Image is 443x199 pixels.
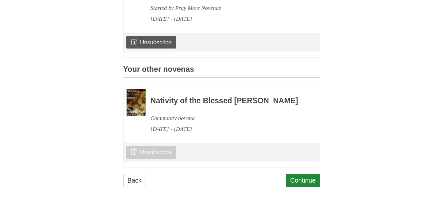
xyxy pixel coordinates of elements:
div: [DATE] - [DATE] [151,13,302,24]
a: Back [123,174,146,187]
img: Novena image [127,89,146,116]
h3: Your other novenas [123,65,320,78]
a: Continue [286,174,320,187]
h3: Nativity of the Blessed [PERSON_NAME] [151,97,302,105]
div: Started by Pray More Novenas [151,3,302,13]
div: Community novena [151,113,302,124]
a: Unsubscribe [126,36,176,49]
a: Unsubscribe [126,146,176,158]
div: [DATE] - [DATE] [151,124,302,134]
